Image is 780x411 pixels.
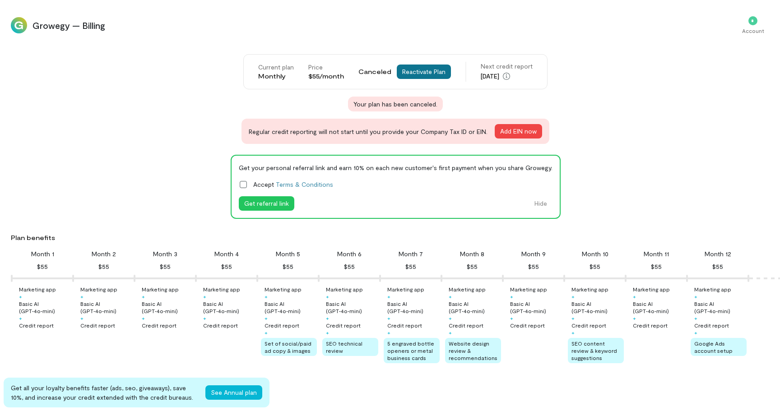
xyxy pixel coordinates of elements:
div: Month 8 [460,249,484,259]
span: Growegy — Billing [32,19,731,32]
div: Month 9 [521,249,546,259]
div: Credit report [80,322,115,329]
div: + [142,314,145,322]
div: + [449,293,452,300]
div: Month 12 [705,249,731,259]
span: Accept [253,180,333,189]
div: Credit report [326,322,361,329]
button: Reactivate Plan [397,65,451,79]
span: Google Ads account setup [694,340,733,354]
div: Basic AI (GPT‑4o‑mini) [203,300,255,314]
div: + [510,314,513,322]
div: + [694,314,697,322]
div: Credit report [387,322,422,329]
div: Credit report [265,322,299,329]
div: Basic AI (GPT‑4o‑mini) [387,300,440,314]
div: Basic AI (GPT‑4o‑mini) [571,300,624,314]
div: [DATE] [481,71,533,82]
span: Set of social/paid ad copy & images [265,340,311,354]
div: Credit report [510,322,545,329]
div: Month 3 [153,249,177,259]
div: + [694,293,697,300]
div: Credit report [633,322,668,329]
div: Marketing app [326,286,363,293]
div: + [203,314,206,322]
div: + [571,329,575,336]
div: Credit report [694,322,729,329]
span: Canceled [358,67,391,76]
div: Plan benefits [11,233,776,242]
div: Month 11 [644,249,669,259]
div: Marketing app [571,286,608,293]
button: Get referral link [239,196,294,211]
div: Month 2 [92,249,116,259]
button: Hide [529,196,552,211]
div: + [80,293,84,300]
div: Month 7 [399,249,423,259]
div: Month 1 [31,249,54,259]
div: $55 [590,261,600,272]
div: Basic AI (GPT‑4o‑mini) [80,300,133,314]
div: + [449,314,452,322]
div: Marketing app [80,286,117,293]
div: Basic AI (GPT‑4o‑mini) [449,300,501,314]
div: Basic AI (GPT‑4o‑mini) [694,300,747,314]
div: + [326,293,329,300]
div: Month 5 [276,249,300,259]
div: Credit report [19,322,54,329]
div: Get your personal referral link and earn 10% on each new customer's first payment when you share ... [239,163,552,172]
div: Marketing app [19,286,56,293]
div: + [571,293,575,300]
div: Marketing app [694,286,731,293]
span: SEO content review & keyword suggestions [571,340,617,361]
div: + [510,293,513,300]
div: Price [308,63,344,72]
div: + [203,293,206,300]
span: Your plan has been canceled. [353,99,437,109]
div: Marketing app [265,286,302,293]
div: Marketing app [203,286,240,293]
div: + [694,329,697,336]
div: + [265,293,268,300]
button: See Annual plan [205,385,262,400]
div: $55 [283,261,293,272]
div: $55 [98,261,109,272]
div: Marketing app [510,286,547,293]
div: + [387,314,390,322]
div: Basic AI (GPT‑4o‑mini) [19,300,71,314]
div: + [326,329,329,336]
a: Terms & Conditions [276,180,333,188]
div: Account [742,27,764,34]
div: + [387,329,390,336]
div: $55/month [308,72,344,81]
div: Marketing app [449,286,486,293]
div: Marketing app [142,286,179,293]
div: $55 [651,261,662,272]
div: Credit report [449,322,483,329]
div: + [19,293,22,300]
div: Current plan [258,63,294,72]
span: 5 engraved bottle openers or metal business cards [387,340,434,361]
div: $55 [712,261,723,272]
div: *Account [737,9,769,42]
div: $55 [528,261,539,272]
div: + [19,314,22,322]
div: $55 [37,261,48,272]
div: + [633,293,636,300]
div: Basic AI (GPT‑4o‑mini) [510,300,562,314]
div: + [265,329,268,336]
div: Basic AI (GPT‑4o‑mini) [142,300,194,314]
span: Website design review & recommendations [449,340,497,361]
div: + [326,314,329,322]
div: $55 [160,261,171,272]
div: Get all your loyalty benefits faster (ads, seo, giveaways), save 10%, and increase your credit ex... [11,383,198,402]
div: Month 6 [337,249,362,259]
div: + [142,293,145,300]
div: + [449,329,452,336]
button: Add EIN now [495,124,542,139]
div: Regular credit reporting will not start until you provide your Company Tax ID or EIN. [241,119,549,144]
div: $55 [344,261,355,272]
div: + [571,314,575,322]
div: Monthly [258,72,294,81]
div: Marketing app [633,286,670,293]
